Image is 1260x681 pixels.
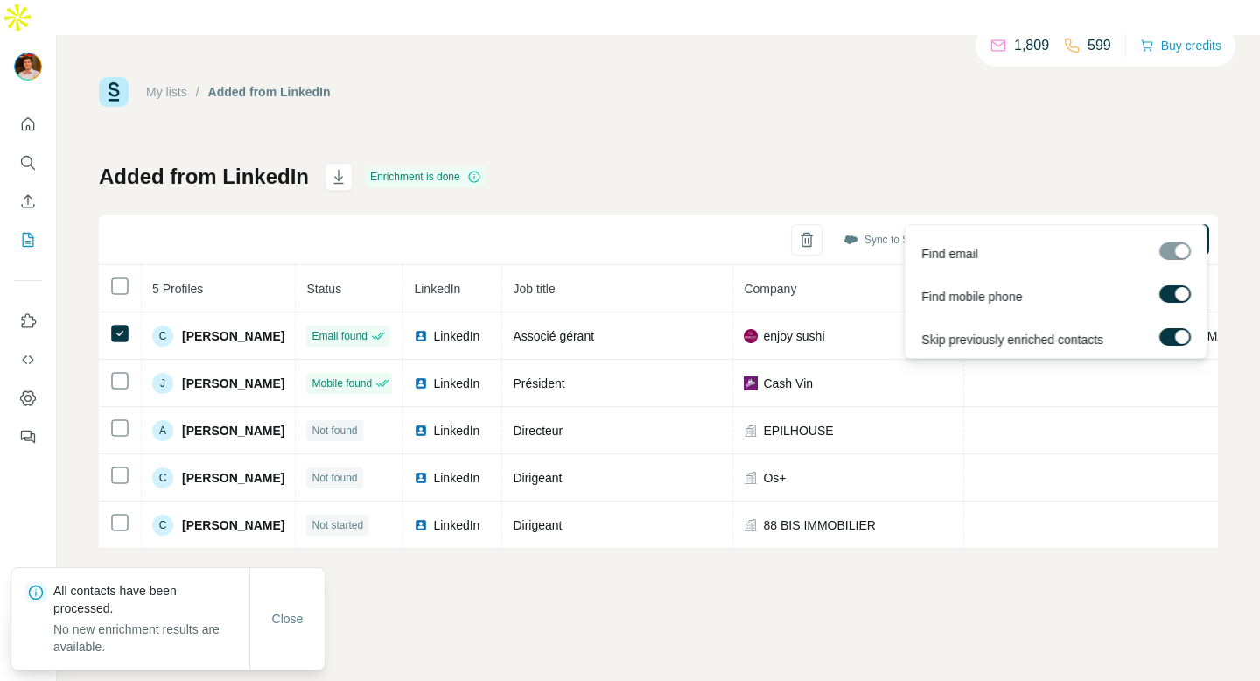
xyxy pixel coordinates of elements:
img: website_grey.svg [28,46,42,60]
button: Sync to Salesforce (1) [831,227,980,253]
p: All contacts have been processed. [53,582,249,617]
img: LinkedIn logo [414,471,428,485]
button: Close [260,603,316,635]
span: Os+ [763,469,786,487]
span: [PERSON_NAME] [182,327,284,345]
button: Feedback [14,421,42,453]
span: [PERSON_NAME] [182,469,284,487]
button: Quick start [14,109,42,140]
div: Added from LinkedIn [208,83,331,101]
div: Enrichment is done [365,166,486,187]
span: LinkedIn [433,516,479,534]
span: Not started [311,517,363,533]
span: EPILHOUSE [763,422,833,439]
img: tab_keywords_by_traffic_grey.svg [199,102,213,116]
span: LinkedIn [433,422,479,439]
li: / [196,83,199,101]
button: My lists [14,224,42,256]
span: LinkedIn [433,375,479,392]
span: [PERSON_NAME] [182,516,284,534]
span: Not found [311,470,357,486]
span: Mobile found [311,376,372,391]
div: C [152,467,173,488]
button: Use Surfe API [14,344,42,376]
img: Surfe Logo [99,77,129,107]
span: Dirigeant [513,471,562,485]
div: J [152,373,173,394]
div: Domaine: [DOMAIN_NAME] [45,46,198,60]
button: Use Surfe on LinkedIn [14,305,42,337]
span: 5 Profiles [152,282,203,296]
img: company-logo [744,329,758,343]
h1: Added from LinkedIn [99,163,309,191]
span: Find email [921,245,978,263]
img: LinkedIn logo [414,518,428,532]
span: Directeur [513,424,563,438]
span: enjoy sushi [763,327,824,345]
span: LinkedIn [433,469,479,487]
span: Not found [311,423,357,439]
div: v 4.0.25 [49,28,86,42]
div: Domaine [90,103,135,115]
span: Close [272,610,304,628]
p: 599 [1088,35,1111,56]
span: Job title [513,282,555,296]
span: LinkedIn [414,282,460,296]
img: LinkedIn logo [414,424,428,438]
button: Buy credits [1140,33,1221,58]
span: 88 BIS IMMOBILIER [763,516,875,534]
img: logo_orange.svg [28,28,42,42]
p: 1,809 [1014,35,1049,56]
img: LinkedIn logo [414,329,428,343]
span: Find mobile phone [921,288,1022,305]
span: [PERSON_NAME] [182,422,284,439]
span: Associé gérant [513,329,594,343]
span: Skip previously enriched contacts [921,331,1103,348]
span: Président [513,376,564,390]
span: LinkedIn [433,327,479,345]
button: Enrich CSV [14,186,42,217]
span: Email found [311,328,367,344]
span: Status [306,282,341,296]
span: Company [744,282,796,296]
div: C [152,326,173,347]
div: C [152,515,173,536]
img: LinkedIn logo [414,376,428,390]
button: Dashboard [14,383,42,414]
img: Avatar [14,53,42,81]
a: My lists [146,85,187,99]
div: Mots-clés [218,103,268,115]
p: No new enrichment results are available. [53,621,249,656]
span: Cash Vin [763,375,813,392]
img: tab_domain_overview_orange.svg [71,102,85,116]
span: Dirigeant [513,518,562,532]
span: [PERSON_NAME] [182,375,284,392]
button: Search [14,147,42,179]
img: company-logo [744,376,758,390]
div: A [152,420,173,441]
